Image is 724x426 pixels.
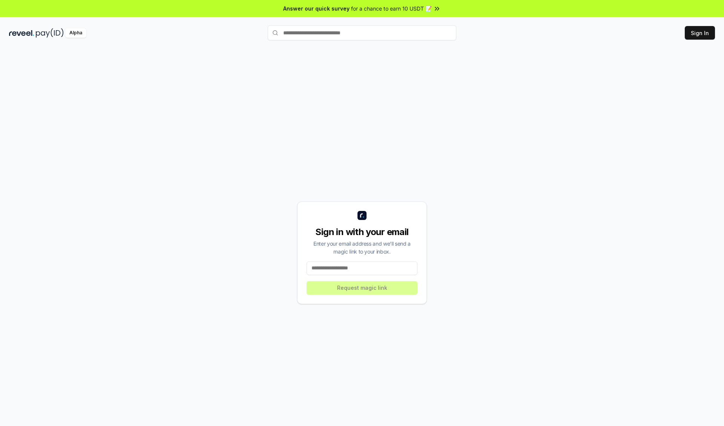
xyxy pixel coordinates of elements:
span: for a chance to earn 10 USDT 📝 [351,5,432,12]
img: logo_small [357,211,367,220]
div: Enter your email address and we’ll send a magic link to your inbox. [307,240,417,255]
img: pay_id [36,28,64,38]
div: Sign in with your email [307,226,417,238]
button: Sign In [685,26,715,40]
div: Alpha [65,28,86,38]
span: Answer our quick survey [283,5,350,12]
img: reveel_dark [9,28,34,38]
